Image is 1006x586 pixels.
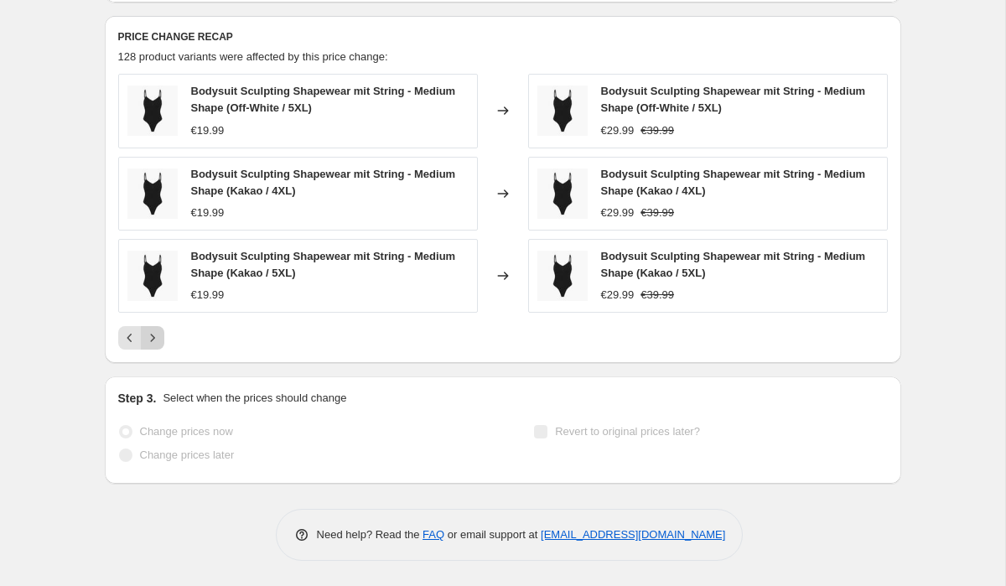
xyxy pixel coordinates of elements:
[601,250,866,279] span: Bodysuit Sculpting Shapewear mit String - Medium Shape (Kakao / 5XL)
[118,30,888,44] h6: PRICE CHANGE RECAP
[191,124,225,137] span: €19.99
[601,206,635,219] span: €29.99
[601,288,635,301] span: €29.99
[127,251,178,301] img: 4031-10-main_80x.jpg
[601,168,866,197] span: Bodysuit Sculpting Shapewear mit String - Medium Shape (Kakao / 4XL)
[140,449,235,461] span: Change prices later
[601,85,866,114] span: Bodysuit Sculpting Shapewear mit String - Medium Shape (Off-White / 5XL)
[191,85,456,114] span: Bodysuit Sculpting Shapewear mit String - Medium Shape (Off-White / 5XL)
[601,124,635,137] span: €29.99
[640,124,674,137] span: €39.99
[127,86,178,136] img: 4031-10-main_80x.jpg
[118,326,142,350] button: Previous
[191,288,225,301] span: €19.99
[140,425,233,438] span: Change prices now
[640,288,674,301] span: €39.99
[537,86,588,136] img: 4031-10-main_80x.jpg
[118,50,388,63] span: 128 product variants were affected by this price change:
[640,206,674,219] span: €39.99
[118,390,157,407] h2: Step 3.
[317,528,423,541] span: Need help? Read the
[127,169,178,219] img: 4031-10-main_80x.jpg
[541,528,725,541] a: [EMAIL_ADDRESS][DOMAIN_NAME]
[555,425,700,438] span: Revert to original prices later?
[163,390,346,407] p: Select when the prices should change
[444,528,541,541] span: or email support at
[537,169,588,219] img: 4031-10-main_80x.jpg
[537,251,588,301] img: 4031-10-main_80x.jpg
[191,250,456,279] span: Bodysuit Sculpting Shapewear mit String - Medium Shape (Kakao / 5XL)
[423,528,444,541] a: FAQ
[191,206,225,219] span: €19.99
[191,168,456,197] span: Bodysuit Sculpting Shapewear mit String - Medium Shape (Kakao / 4XL)
[118,326,164,350] nav: Pagination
